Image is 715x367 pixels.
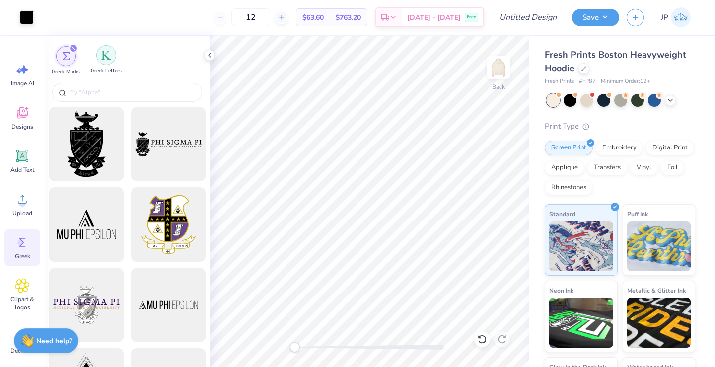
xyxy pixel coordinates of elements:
span: $63.60 [302,12,324,23]
div: Back [492,82,505,91]
span: Free [467,14,476,21]
span: Greek [15,252,30,260]
img: Greek Letters Image [101,50,111,60]
button: filter button [91,46,122,75]
img: Metallic & Glitter Ink [627,298,691,348]
span: Standard [549,209,575,219]
a: JP [656,7,695,27]
div: Foil [661,160,684,175]
div: Rhinestones [545,180,593,195]
span: Upload [12,209,32,217]
span: JP [661,12,668,23]
span: Clipart & logos [6,295,39,311]
span: Fresh Prints [545,77,574,86]
span: Neon Ink [549,285,573,295]
span: Puff Ink [627,209,648,219]
span: Minimum Order: 12 + [601,77,650,86]
div: Accessibility label [290,342,300,352]
img: Standard [549,221,613,271]
span: Designs [11,123,33,131]
img: Back [489,58,508,77]
div: Screen Print [545,141,593,155]
span: Greek Marks [52,68,80,75]
span: Image AI [11,79,34,87]
span: $763.20 [336,12,361,23]
strong: Need help? [36,336,72,346]
input: – – [231,8,270,26]
button: filter button [52,46,80,75]
div: filter for Greek Marks [52,46,80,75]
div: Embroidery [596,141,643,155]
div: filter for Greek Letters [91,45,122,74]
span: # FP87 [579,77,596,86]
div: Vinyl [630,160,658,175]
img: Greek Marks Image [62,52,70,60]
span: [DATE] - [DATE] [407,12,461,23]
span: Decorate [10,347,34,355]
button: Save [572,9,619,26]
span: Fresh Prints Boston Heavyweight Hoodie [545,49,686,74]
img: Neon Ink [549,298,613,348]
input: Untitled Design [492,7,565,27]
input: Try "Alpha" [69,87,196,97]
div: Applique [545,160,584,175]
div: Print Type [545,121,695,132]
div: Transfers [587,160,627,175]
span: Metallic & Glitter Ink [627,285,686,295]
span: Add Text [10,166,34,174]
img: Puff Ink [627,221,691,271]
img: Jade Paneduro [671,7,691,27]
div: Digital Print [646,141,694,155]
span: Greek Letters [91,67,122,74]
